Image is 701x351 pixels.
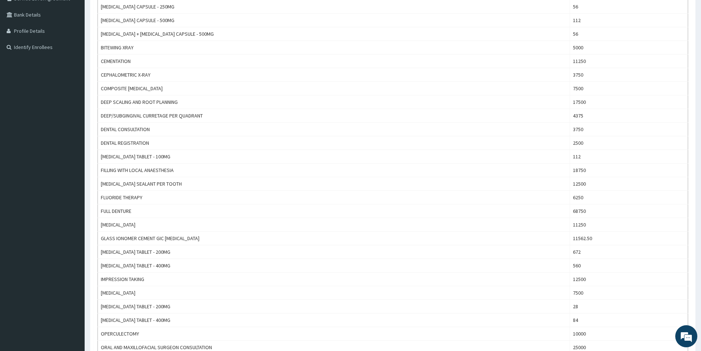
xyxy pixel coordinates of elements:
td: FILLING WITH LOCAL ANAESTHESIA [98,164,570,177]
td: [MEDICAL_DATA] TABLET - 400MG [98,313,570,327]
td: 672 [570,245,688,259]
td: CEPHALOMETRIC X-RAY [98,68,570,82]
td: 84 [570,313,688,327]
td: 560 [570,259,688,273]
td: FULL DENTURE [98,204,570,218]
td: [MEDICAL_DATA] + [MEDICAL_DATA] CAPSULE - 500MG [98,27,570,41]
td: 12500 [570,177,688,191]
td: [MEDICAL_DATA] TABLET - 100MG [98,150,570,164]
td: DEEP/SUBGINGIVAL CURRETAGE PER QUADRANT [98,109,570,123]
td: OPERCULECTOMY [98,327,570,341]
td: 12500 [570,273,688,286]
td: GLASS IONOMER CEMENT GIC [MEDICAL_DATA] [98,232,570,245]
td: 5000 [570,41,688,55]
td: 11250 [570,218,688,232]
td: 11562.50 [570,232,688,245]
td: DENTAL REGISTRATION [98,136,570,150]
td: [MEDICAL_DATA] CAPSULE - 500MG [98,14,570,27]
td: 28 [570,300,688,313]
td: [MEDICAL_DATA] [98,218,570,232]
td: FLUORIDE THERAPY [98,191,570,204]
td: 7500 [570,82,688,95]
td: 11250 [570,55,688,68]
td: 7500 [570,286,688,300]
td: 6250 [570,191,688,204]
td: COMPOSITE [MEDICAL_DATA] [98,82,570,95]
td: 68750 [570,204,688,218]
td: [MEDICAL_DATA] TABLET - 400MG [98,259,570,273]
td: [MEDICAL_DATA] TABLET - 200MG [98,245,570,259]
td: 18750 [570,164,688,177]
td: CEMENTATION [98,55,570,68]
td: [MEDICAL_DATA] SEALANT PER TOOTH [98,177,570,191]
td: DENTAL CONSULTATION [98,123,570,136]
td: 10000 [570,327,688,341]
td: 3750 [570,68,688,82]
td: IMPRESSION TAKING [98,273,570,286]
td: [MEDICAL_DATA] [98,286,570,300]
td: 112 [570,150,688,164]
td: 56 [570,27,688,41]
td: BITEWING XRAY [98,41,570,55]
td: 17500 [570,95,688,109]
td: 4375 [570,109,688,123]
td: DEEP SCALING AND ROOT PLANNING [98,95,570,109]
td: [MEDICAL_DATA] TABLET - 200MG [98,300,570,313]
td: 112 [570,14,688,27]
td: 2500 [570,136,688,150]
td: 3750 [570,123,688,136]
